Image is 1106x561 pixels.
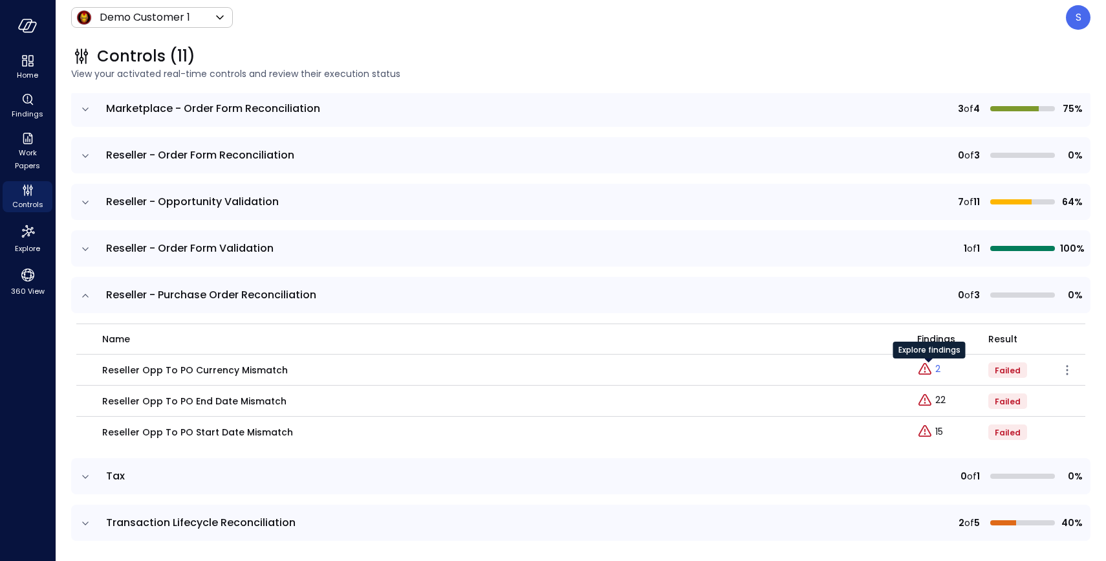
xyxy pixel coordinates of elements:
span: 0 [958,148,964,162]
span: Home [17,69,38,82]
span: Reseller - Order Form Reconciliation [106,148,294,162]
button: expand row [79,517,92,530]
span: 0% [1060,148,1083,162]
p: Reseller Opp To PO Start Date Mismatch [102,425,293,439]
span: Reseller - Opportunity Validation [106,194,279,209]
img: Icon [76,10,92,25]
span: of [964,288,974,302]
span: 0 [958,288,964,302]
span: 4 [973,102,980,116]
button: expand row [79,470,92,483]
span: of [967,469,977,483]
p: Reseller Opp To PO Currency Mismatch [102,363,288,377]
span: 11 [973,195,980,209]
span: Controls (11) [97,46,195,67]
span: View your activated real-time controls and review their execution status [71,67,1090,81]
button: expand row [79,149,92,162]
span: 40% [1060,516,1083,530]
span: 0 [960,469,967,483]
a: Explore findings [917,399,946,412]
span: of [964,148,974,162]
div: Explore [3,220,52,256]
button: expand row [79,103,92,116]
span: 5 [974,516,980,530]
span: Marketplace - Order Form Reconciliation [106,101,320,116]
p: 15 [935,425,943,439]
span: Failed [995,427,1021,438]
span: Transaction Lifecycle Reconciliation [106,515,296,530]
div: Controls [3,181,52,212]
span: 64% [1060,195,1083,209]
div: 360 View [3,264,52,299]
button: expand row [79,289,92,302]
span: 2 [959,516,964,530]
span: Findings [917,332,955,346]
a: Explore findings [917,368,940,380]
div: Findings [3,91,52,122]
span: 3 [958,102,964,116]
div: Home [3,52,52,83]
span: of [967,241,977,256]
button: expand row [79,243,92,256]
span: 1 [977,469,980,483]
span: 360 View [11,285,45,298]
p: 22 [935,393,946,407]
span: Controls [12,198,43,211]
span: of [964,516,974,530]
span: Findings [12,107,43,120]
span: name [102,332,130,346]
span: 1 [977,241,980,256]
div: Steve Sovik [1066,5,1090,30]
span: 0% [1060,288,1083,302]
p: S [1076,10,1081,25]
span: Work Papers [8,146,47,172]
p: Demo Customer 1 [100,10,190,25]
p: Reseller Opp To PO End Date Mismatch [102,394,287,408]
span: of [964,102,973,116]
span: of [964,195,973,209]
span: 75% [1060,102,1083,116]
span: Failed [995,396,1021,407]
div: Explore findings [893,342,966,358]
span: 3 [974,148,980,162]
span: Result [988,332,1017,346]
span: Reseller - Order Form Validation [106,241,274,256]
span: Explore [15,242,40,255]
div: Work Papers [3,129,52,173]
span: Reseller - Purchase Order Reconciliation [106,287,316,302]
button: expand row [79,196,92,209]
span: 3 [974,288,980,302]
a: Explore findings [917,430,943,443]
span: 100% [1060,241,1083,256]
span: 1 [964,241,967,256]
span: Tax [106,468,125,483]
span: 7 [958,195,964,209]
span: Failed [995,365,1021,376]
p: 2 [935,362,940,376]
span: 0% [1060,469,1083,483]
